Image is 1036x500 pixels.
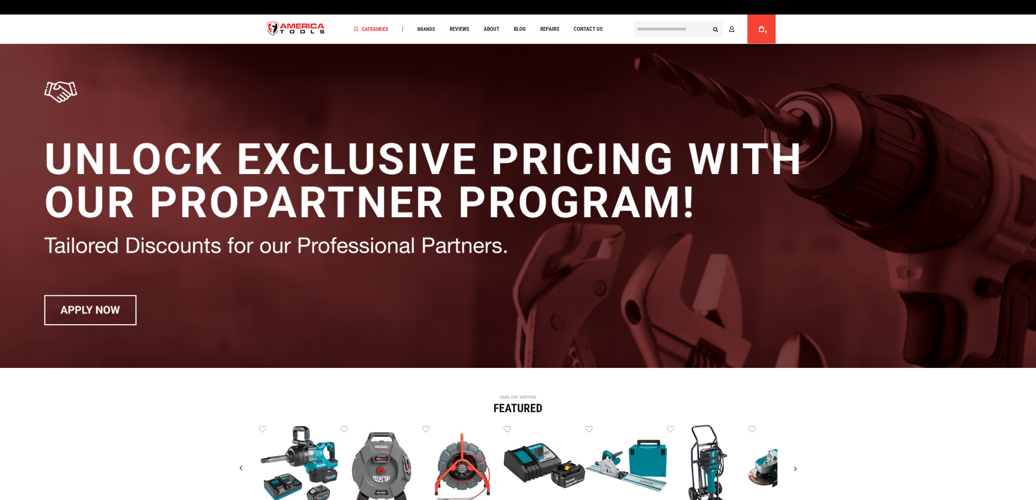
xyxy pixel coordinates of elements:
[414,24,438,34] a: Brands
[540,26,559,32] span: Repairs
[570,24,606,34] a: Contact Us
[261,16,331,43] img: America Tools
[709,22,723,36] button: Search
[537,24,562,34] a: Repairs
[259,402,777,414] div: Featured
[574,26,603,32] span: Contact Us
[417,26,435,32] span: Brands
[350,24,392,34] a: Categories
[446,24,472,34] a: Reviews
[450,26,469,32] span: Reviews
[480,24,503,34] a: About
[514,26,526,32] span: Blog
[511,24,529,34] a: Blog
[354,26,388,32] span: Categories
[484,26,499,32] span: About
[755,15,768,44] a: 0
[259,395,777,399] div: SAME DAY SHIPPING
[765,30,767,34] span: 0
[261,16,331,43] a: store logo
